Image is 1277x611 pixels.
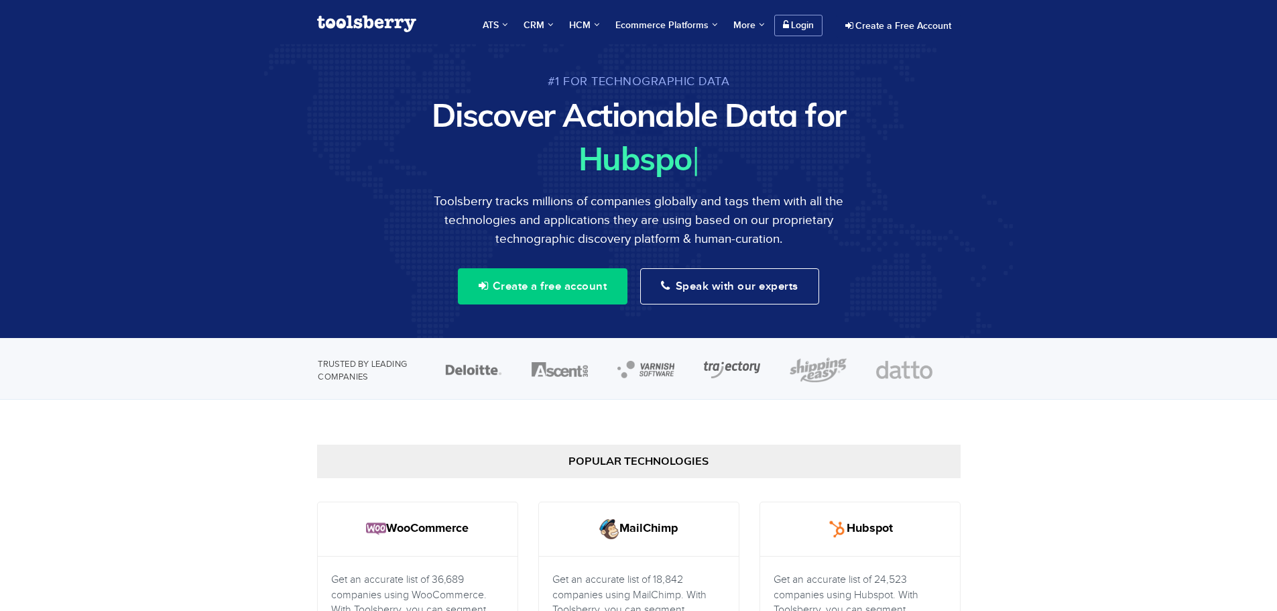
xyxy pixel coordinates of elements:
[727,7,771,44] a: More
[599,519,619,539] img: MailChimp
[539,502,739,557] div: MailChimp
[517,7,560,44] a: CRM
[317,7,416,41] a: Toolsberry
[733,19,764,31] span: More
[317,192,961,248] p: Toolsberry tracks millions of companies globally and tags them with all the technologies and appl...
[317,95,961,135] h1: Discover Actionable Data for
[366,519,386,539] img: WooCommerce
[562,7,606,44] a: HCM
[609,7,724,44] a: Ecommerce Platforms
[704,362,761,379] img: trajectory
[760,502,960,557] div: Hubspot
[876,361,933,380] img: datto
[317,74,961,88] span: #1 for Technographic Data
[836,15,961,38] a: Create a Free Account
[483,19,507,32] span: ATS
[445,364,502,376] img: deloitte
[317,15,416,32] img: Toolsberry
[524,19,553,32] span: CRM
[579,138,692,178] span: Hubspo
[338,455,940,467] h2: Popular Technologies
[476,7,514,44] a: ATS
[318,338,412,383] p: TRUSTED BY LEADING COMPANIES
[774,15,823,36] a: Login
[615,19,717,32] span: Ecommerce Platforms
[692,138,699,178] span: |
[532,362,589,377] img: ascent360
[827,519,847,539] img: Hubspot
[640,268,819,304] button: Speak with our experts
[458,268,627,304] button: Create a free account
[617,361,674,378] img: varnish
[790,357,847,382] img: shipping easy
[569,19,599,32] span: HCM
[318,502,518,557] div: WooCommerce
